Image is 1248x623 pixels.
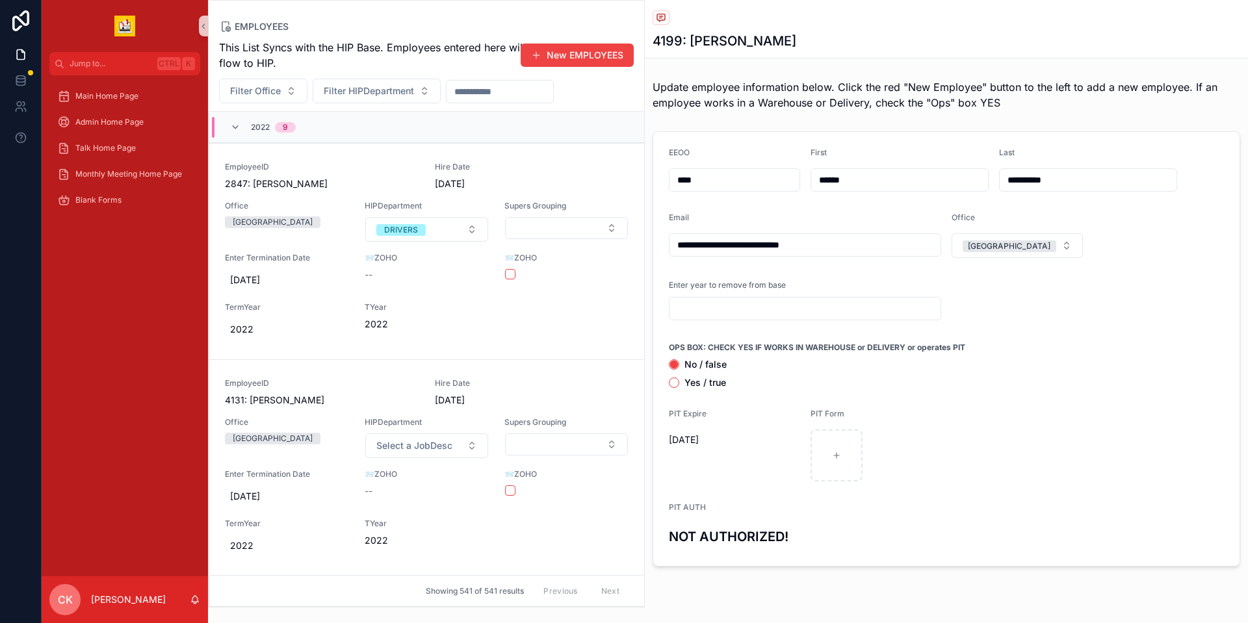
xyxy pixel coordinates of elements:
label: No / false [684,360,727,369]
a: EmployeeID2847: [PERSON_NAME]Hire Date[DATE]Office[GEOGRAPHIC_DATA]HIPDepartmentSelect ButtonSupe... [209,143,644,359]
span: Enter Termination Date [225,469,349,479]
span: Ctrl [157,57,181,70]
span: Filter Office [230,84,281,97]
button: Select Button [219,79,307,103]
span: EEOO [669,147,690,157]
a: Monthly Meeting Home Page [49,162,200,186]
div: 9 [283,122,288,133]
span: K [183,58,194,69]
span: Update employee information below. Click the red "New Employee" button to the left to add a new e... [653,81,1217,109]
span: Supers Grouping [504,201,629,211]
button: Select Button [505,217,628,239]
span: Blank Forms [75,195,122,205]
span: CK [58,592,73,607]
span: Talk Home Page [75,143,136,153]
strong: OPS BOX: CHECK YES IF WORKS IN WAREHOUSE or DELIVERY or operates PIT [669,342,965,353]
div: [GEOGRAPHIC_DATA] [233,433,313,444]
span: Hire Date [435,162,559,172]
span: 📨ZOHO [504,253,629,263]
span: 📨ZOHO [365,469,489,479]
span: 📨ZOHO [504,469,629,479]
span: Select a JobDesc [376,439,452,452]
span: Enter year to remove from base [669,280,786,290]
span: 4131: [PERSON_NAME] [225,394,419,407]
span: Monthly Meeting Home Page [75,169,182,179]
h1: 4199: [PERSON_NAME] [653,32,796,50]
span: 2022 [230,323,344,336]
button: New EMPLOYEES [521,44,634,67]
button: Select Button [313,79,441,103]
div: [GEOGRAPHIC_DATA] [233,216,313,228]
span: EmployeeID [225,378,419,388]
button: Select Button [505,433,628,455]
span: 2847: [PERSON_NAME] [225,177,419,190]
button: Select Button [365,433,488,458]
span: PIT Form [811,409,844,418]
label: Yes / true [684,378,726,387]
span: Last [999,147,1015,157]
span: [DATE] [669,433,800,446]
span: TYear [365,518,489,529]
span: EmployeeID [225,162,419,172]
span: [DATE] [230,273,344,286]
a: EMPLOYEES [219,20,289,33]
span: Email [669,212,689,222]
p: [PERSON_NAME] [91,593,166,606]
span: Showing 541 of 541 results [426,585,524,596]
a: EmployeeID4131: [PERSON_NAME]Hire Date[DATE]Office[GEOGRAPHIC_DATA]HIPDepartmentSelect ButtonSupe... [209,359,644,576]
h3: NOT AUTHORIZED! [669,527,1224,546]
span: TermYear [225,518,349,529]
span: Hire Date [435,378,559,388]
span: 2022 [365,534,489,547]
span: Jump to... [70,58,152,69]
span: Office [225,201,349,211]
span: [DATE] [435,177,559,190]
span: HIPDepartment [365,417,489,427]
span: Office [225,417,349,427]
span: -- [365,485,372,498]
span: [DATE] [435,394,559,407]
a: Blank Forms [49,188,200,212]
span: [DATE] [230,490,344,503]
span: Filter HIPDepartment [324,84,414,97]
span: 2022 [251,122,270,133]
div: DRIVERS [384,224,418,236]
span: TYear [365,302,489,312]
button: Select Button [952,233,1083,258]
button: Select Button [365,217,488,242]
span: PIT AUTH [669,502,706,512]
span: -- [365,268,372,281]
div: [GEOGRAPHIC_DATA] [968,240,1050,252]
span: Enter Termination Date [225,253,349,263]
img: App logo [114,16,135,36]
span: 📨ZOHO [365,253,489,263]
span: Supers Grouping [504,417,629,427]
button: Jump to...CtrlK [49,52,200,75]
a: Main Home Page [49,84,200,108]
span: 2022 [365,318,489,331]
span: Office [952,212,975,222]
div: scrollable content [42,75,208,576]
span: Admin Home Page [75,117,144,127]
span: PIT Expire [669,409,707,418]
span: HIPDepartment [365,201,489,211]
span: 2022 [230,539,344,552]
span: Main Home Page [75,91,138,101]
span: First [811,147,827,157]
span: EMPLOYEES [235,20,289,33]
span: This List Syncs with the HIP Base. Employees entered here will flow to HIP. [219,40,528,71]
a: Admin Home Page [49,110,200,134]
span: TermYear [225,302,349,312]
a: Talk Home Page [49,136,200,160]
